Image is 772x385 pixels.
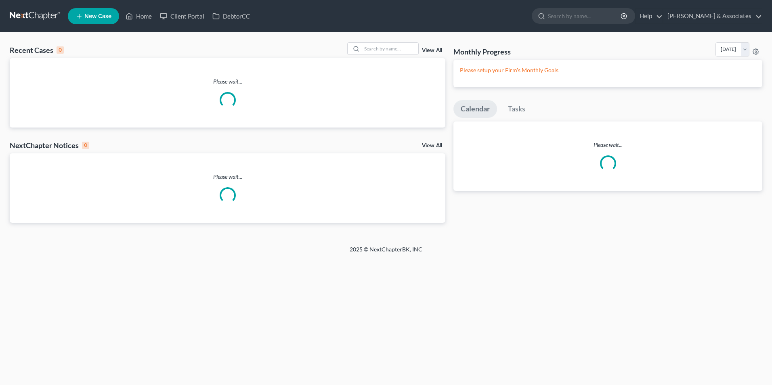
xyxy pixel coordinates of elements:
[460,66,756,74] p: Please setup your Firm's Monthly Goals
[453,100,497,118] a: Calendar
[10,173,445,181] p: Please wait...
[362,43,418,54] input: Search by name...
[82,142,89,149] div: 0
[84,13,111,19] span: New Case
[548,8,622,23] input: Search by name...
[57,46,64,54] div: 0
[10,45,64,55] div: Recent Cases
[453,141,762,149] p: Please wait...
[122,9,156,23] a: Home
[156,245,616,260] div: 2025 © NextChapterBK, INC
[208,9,254,23] a: DebtorCC
[156,9,208,23] a: Client Portal
[422,48,442,53] a: View All
[663,9,762,23] a: [PERSON_NAME] & Associates
[636,9,663,23] a: Help
[422,143,442,149] a: View All
[501,100,533,118] a: Tasks
[10,77,445,86] p: Please wait...
[453,47,511,56] h3: Monthly Progress
[10,140,89,150] div: NextChapter Notices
